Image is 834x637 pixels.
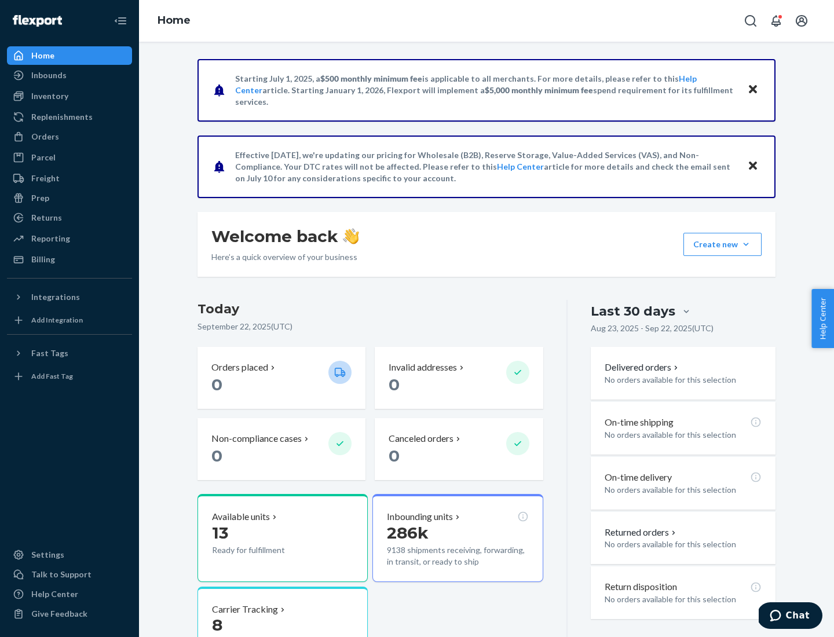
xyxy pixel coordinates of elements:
ol: breadcrumbs [148,4,200,38]
button: Orders placed 0 [197,347,365,409]
p: Aug 23, 2025 - Sep 22, 2025 ( UTC ) [591,323,714,334]
div: Inventory [31,90,68,102]
button: Talk to Support [7,565,132,584]
button: Inbounding units286k9138 shipments receiving, forwarding, in transit, or ready to ship [372,494,543,582]
a: Reporting [7,229,132,248]
a: Returns [7,208,132,227]
a: Inventory [7,87,132,105]
div: Integrations [31,291,80,303]
button: Available units13Ready for fulfillment [197,494,368,582]
img: Flexport logo [13,15,62,27]
p: 9138 shipments receiving, forwarding, in transit, or ready to ship [387,544,528,568]
button: Give Feedback [7,605,132,623]
span: 0 [211,375,222,394]
span: 0 [389,375,400,394]
p: No orders available for this selection [605,429,762,441]
p: No orders available for this selection [605,484,762,496]
button: Open account menu [790,9,813,32]
span: 0 [211,446,222,466]
div: Home [31,50,54,61]
a: Parcel [7,148,132,167]
p: No orders available for this selection [605,594,762,605]
button: Canceled orders 0 [375,418,543,480]
a: Help Center [497,162,544,171]
a: Add Fast Tag [7,367,132,386]
div: Talk to Support [31,569,92,580]
p: On-time shipping [605,416,674,429]
h1: Welcome back [211,226,359,247]
div: Fast Tags [31,347,68,359]
p: Effective [DATE], we're updating our pricing for Wholesale (B2B), Reserve Storage, Value-Added Se... [235,149,736,184]
div: Replenishments [31,111,93,123]
button: Invalid addresses 0 [375,347,543,409]
a: Billing [7,250,132,269]
span: 286k [387,523,429,543]
div: Last 30 days [591,302,675,320]
a: Replenishments [7,108,132,126]
h3: Today [197,300,543,318]
a: Orders [7,127,132,146]
button: Close [745,158,760,175]
p: Ready for fulfillment [212,544,319,556]
button: Delivered orders [605,361,681,374]
p: Invalid addresses [389,361,457,374]
p: Non-compliance cases [211,432,302,445]
span: 0 [389,446,400,466]
div: Add Integration [31,315,83,325]
a: Help Center [7,585,132,603]
a: Home [158,14,191,27]
p: No orders available for this selection [605,539,762,550]
div: Inbounds [31,69,67,81]
div: Orders [31,131,59,142]
button: Help Center [811,289,834,348]
p: No orders available for this selection [605,374,762,386]
span: $5,000 monthly minimum fee [485,85,593,95]
span: 13 [212,523,228,543]
p: Return disposition [605,580,677,594]
div: Freight [31,173,60,184]
a: Home [7,46,132,65]
button: Open Search Box [739,9,762,32]
p: Canceled orders [389,432,453,445]
button: Integrations [7,288,132,306]
div: Billing [31,254,55,265]
a: Inbounds [7,66,132,85]
button: Non-compliance cases 0 [197,418,365,480]
div: Returns [31,212,62,224]
button: Close [745,82,760,98]
button: Close Navigation [109,9,132,32]
div: Reporting [31,233,70,244]
a: Freight [7,169,132,188]
div: Prep [31,192,49,204]
div: Parcel [31,152,56,163]
a: Prep [7,189,132,207]
p: Here’s a quick overview of your business [211,251,359,263]
a: Add Integration [7,311,132,330]
iframe: Opens a widget where you can chat to one of our agents [759,602,822,631]
a: Settings [7,546,132,564]
div: Add Fast Tag [31,371,73,381]
img: hand-wave emoji [343,228,359,244]
p: Available units [212,510,270,523]
p: On-time delivery [605,471,672,484]
span: 8 [212,615,222,635]
button: Open notifications [765,9,788,32]
div: Help Center [31,588,78,600]
p: Orders placed [211,361,268,374]
button: Fast Tags [7,344,132,363]
p: Carrier Tracking [212,603,278,616]
button: Create new [683,233,762,256]
div: Settings [31,549,64,561]
button: Returned orders [605,526,678,539]
span: $500 monthly minimum fee [320,74,422,83]
p: Starting July 1, 2025, a is applicable to all merchants. For more details, please refer to this a... [235,73,736,108]
div: Give Feedback [31,608,87,620]
p: Inbounding units [387,510,453,523]
p: September 22, 2025 ( UTC ) [197,321,543,332]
